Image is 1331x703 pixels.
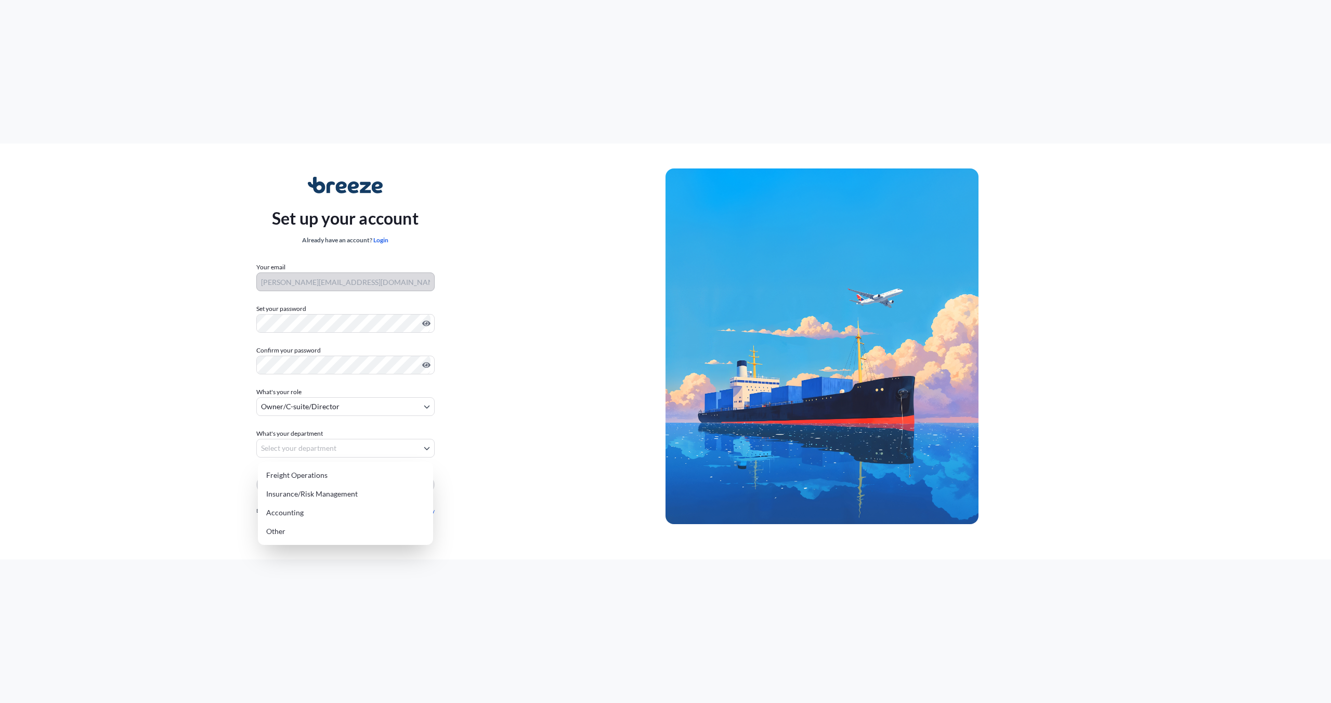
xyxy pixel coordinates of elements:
[262,503,429,522] div: Accounting
[422,319,430,328] button: Show password
[262,466,429,485] div: Freight Operations
[262,485,429,503] div: Insurance/Risk Management
[262,522,429,541] div: Other
[422,361,430,369] button: Show password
